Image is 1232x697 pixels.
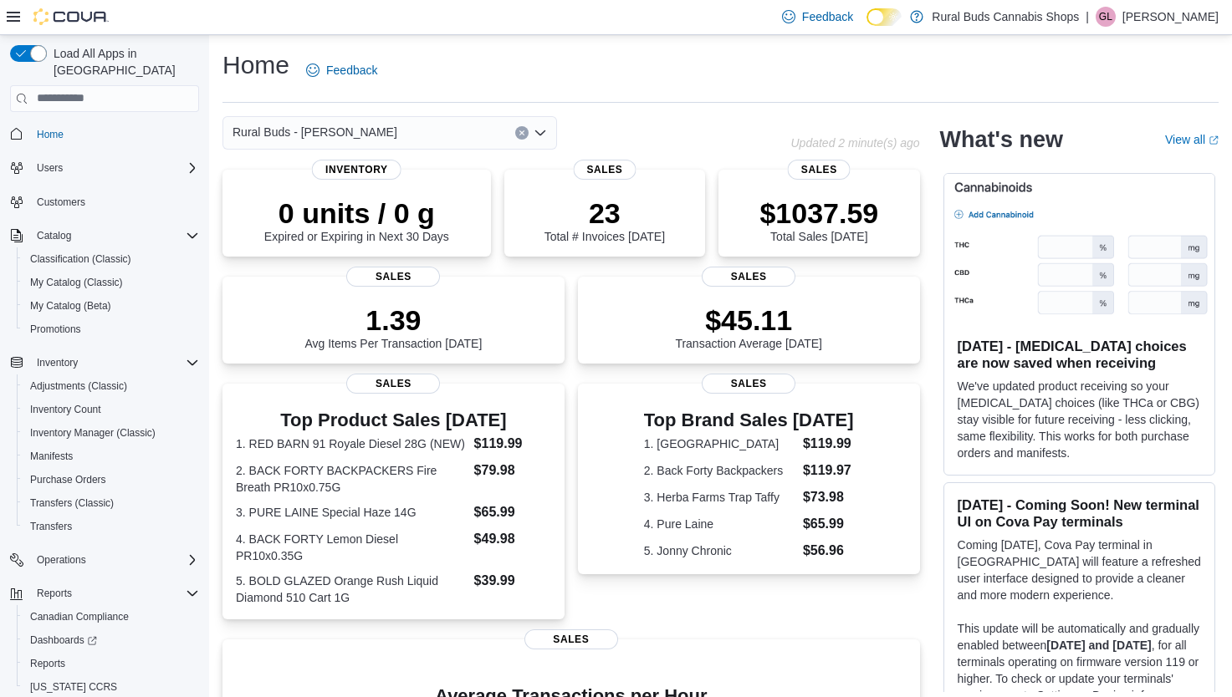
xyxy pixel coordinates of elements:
[30,680,117,694] span: [US_STATE] CCRS
[702,267,795,287] span: Sales
[23,399,199,420] span: Inventory Count
[958,338,1201,371] h3: [DATE] - [MEDICAL_DATA] choices are now saved when receiving
[866,26,867,27] span: Dark Mode
[222,48,289,82] h1: Home
[236,531,468,564] dt: 4. BACK FORTY Lemon Diesel PR10x0.35G
[30,473,106,486] span: Purchase Orders
[790,136,919,150] p: Updated 2 minute(s) ago
[37,587,72,600] span: Reports
[236,572,468,606] dt: 5. BOLD GLAZED Orange Rush Liquid Diamond 510 Cart 1G
[33,8,109,25] img: Cova
[958,537,1201,603] p: Coming [DATE], Cova Pay terminal in [GEOGRAPHIC_DATA] will feature a refreshed user interface des...
[1209,135,1219,145] svg: External link
[644,462,796,479] dt: 2. Back Forty Backpackers
[644,516,796,532] dt: 4. Pure Laine
[23,399,108,420] a: Inventory Count
[30,426,156,440] span: Inventory Manager (Classic)
[30,496,114,510] span: Transfers (Classic)
[3,190,206,214] button: Customers
[524,629,618,649] span: Sales
[326,62,377,79] span: Feedback
[1165,133,1219,146] a: View allExternal link
[17,271,206,294] button: My Catalog (Classic)
[17,247,206,271] button: Classification (Classic)
[264,196,449,230] p: 0 units / 0 g
[1096,7,1116,27] div: Ginette Lucier
[30,191,199,212] span: Customers
[37,196,85,209] span: Customers
[644,410,854,430] h3: Top Brand Sales [DATE]
[30,403,101,416] span: Inventory Count
[23,446,79,466] a: Manifests
[675,303,822,337] p: $45.11
[474,502,551,522] dd: $65.99
[30,353,84,373] button: Inventory
[23,516,79,537] a: Transfers
[644,542,796,559] dt: 5. Jonny Chronic
[23,249,199,269] span: Classification (Classic)
[17,468,206,491] button: Purchase Orders
[23,272,199,293] span: My Catalog (Classic)
[644,435,796,452] dt: 1. [GEOGRAPHIC_DATA]
[474,460,551,481] dd: $79.98
[23,423,199,443] span: Inventory Manager (Classic)
[30,583,199,603] span: Reports
[23,376,134,396] a: Adjustments (Classic)
[30,226,199,246] span: Catalog
[23,296,199,316] span: My Catalog (Beta)
[23,319,88,339] a: Promotions
[30,299,111,313] span: My Catalog (Beta)
[958,378,1201,461] p: We've updated product receiving so your [MEDICAL_DATA] choices (like THCa or CBG) stay visible fo...
[30,450,73,463] span: Manifests
[23,493,199,513] span: Transfers (Classic)
[788,160,851,180] span: Sales
[23,654,199,674] span: Reports
[23,470,199,490] span: Purchase Orders
[474,529,551,549] dd: $49.98
[23,272,130,293] a: My Catalog (Classic)
[702,374,795,394] span: Sales
[30,610,129,623] span: Canadian Compliance
[304,303,482,350] div: Avg Items Per Transaction [DATE]
[17,515,206,538] button: Transfers
[17,374,206,398] button: Adjustments (Classic)
[264,196,449,243] div: Expired or Expiring in Next 30 Days
[803,514,854,534] dd: $65.99
[30,124,199,145] span: Home
[312,160,401,180] span: Inventory
[30,379,127,393] span: Adjustments (Classic)
[30,226,78,246] button: Catalog
[30,550,93,570] button: Operations
[803,541,854,561] dd: $56.96
[958,496,1201,530] h3: [DATE] - Coming Soon! New terminal UI on Cova Pay terminals
[23,677,199,697] span: Washington CCRS
[3,548,206,572] button: Operations
[3,351,206,374] button: Inventory
[3,122,206,146] button: Home
[23,630,199,650] span: Dashboards
[515,126,529,140] button: Clear input
[17,421,206,445] button: Inventory Manager (Classic)
[3,224,206,247] button: Catalog
[803,487,854,507] dd: $73.98
[30,633,97,647] span: Dashboards
[17,628,206,652] a: Dashboards
[30,657,65,670] span: Reports
[233,122,397,142] span: Rural Buds - [PERSON_NAME]
[759,196,878,243] div: Total Sales [DATE]
[37,229,71,242] span: Catalog
[30,276,123,289] span: My Catalog (Classic)
[23,296,118,316] a: My Catalog (Beta)
[675,303,822,350] div: Transaction Average [DATE]
[23,607,135,627] a: Canadian Compliance
[23,423,162,443] a: Inventory Manager (Classic)
[23,654,72,674] a: Reports
[940,126,1063,153] h2: What's new
[30,323,81,336] span: Promotions
[1122,7,1219,27] p: [PERSON_NAME]
[30,158,199,178] span: Users
[1099,7,1112,27] span: GL
[37,356,78,369] span: Inventory
[346,374,440,394] span: Sales
[23,470,113,490] a: Purchase Orders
